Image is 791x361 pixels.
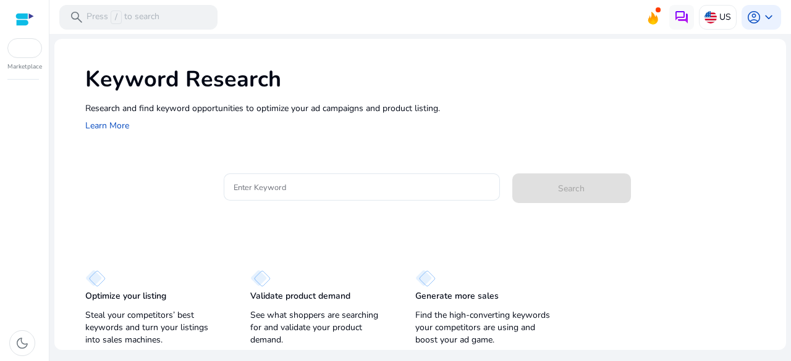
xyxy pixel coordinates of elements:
img: us.svg [704,11,717,23]
span: dark_mode [15,336,30,351]
p: Research and find keyword opportunities to optimize your ad campaigns and product listing. [85,102,774,115]
img: diamond.svg [250,270,271,287]
span: / [111,10,122,24]
a: Learn More [85,120,129,131]
p: Validate product demand [250,290,350,302]
img: diamond.svg [85,270,106,287]
p: See what shoppers are searching for and validate your product demand. [250,309,391,346]
span: keyboard_arrow_down [761,10,776,25]
p: Generate more sales [415,290,499,302]
p: Find the high-converting keywords your competitors are using and boost your ad game. [415,309,556,346]
span: account_circle [747,10,761,25]
p: Steal your competitors’ best keywords and turn your listings into sales machines. [85,309,226,346]
h1: Keyword Research [85,66,774,93]
p: Press to search [87,10,159,24]
p: US [719,6,731,28]
p: Marketplace [7,62,42,72]
span: search [69,10,84,25]
img: diamond.svg [415,270,436,287]
p: Optimize your listing [85,290,166,302]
